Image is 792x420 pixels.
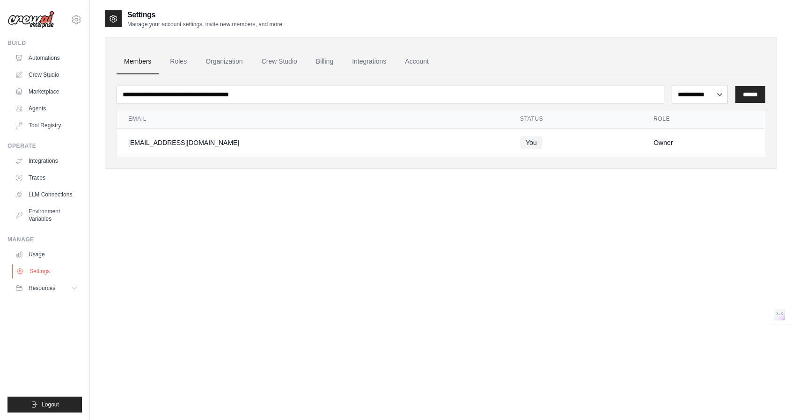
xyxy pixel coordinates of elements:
div: Manage [7,236,82,243]
div: Operate [7,142,82,150]
a: LLM Connections [11,187,82,202]
button: Resources [11,281,82,296]
a: Tool Registry [11,118,82,133]
a: Traces [11,170,82,185]
a: Agents [11,101,82,116]
div: Owner [653,138,754,147]
a: Crew Studio [254,49,305,74]
button: Logout [7,397,82,413]
a: Environment Variables [11,204,82,226]
img: Logo [7,11,54,29]
a: Automations [11,51,82,65]
th: Status [509,109,642,129]
div: [EMAIL_ADDRESS][DOMAIN_NAME] [128,138,498,147]
a: Integrations [11,153,82,168]
a: Marketplace [11,84,82,99]
a: Crew Studio [11,67,82,82]
span: You [520,136,543,149]
a: Roles [162,49,194,74]
a: Account [397,49,436,74]
div: Build [7,39,82,47]
a: Members [117,49,159,74]
span: Logout [42,401,59,408]
h2: Settings [127,9,284,21]
a: Organization [198,49,250,74]
th: Email [117,109,509,129]
a: Integrations [345,49,394,74]
a: Usage [11,247,82,262]
th: Role [642,109,765,129]
p: Manage your account settings, invite new members, and more. [127,21,284,28]
a: Billing [308,49,341,74]
span: Resources [29,284,55,292]
a: Settings [12,264,83,279]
